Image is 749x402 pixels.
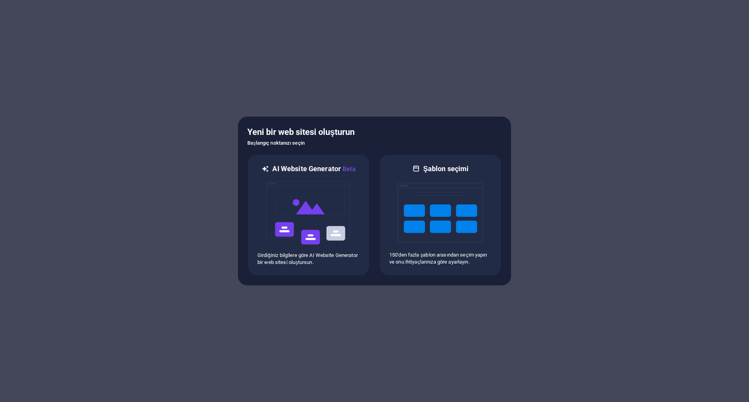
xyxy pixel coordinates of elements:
h6: Başlangıç noktanızı seçin [247,138,502,148]
p: 150'den fazla şablon arasından seçim yapın ve onu ihtiyaçlarınıza göre ayarlayın. [389,251,492,266]
p: Girdiğiniz bilgilere göre AI Website Generator bir web sitesi oluştursun. [257,252,360,266]
span: Beta [341,165,356,173]
img: ai [266,174,351,252]
div: AI Website GeneratorBetaaiGirdiğiniz bilgilere göre AI Website Generator bir web sitesi oluştursun. [247,154,370,276]
h5: Yeni bir web sitesi oluşturun [247,126,502,138]
h6: AI Website Generator [272,164,355,174]
div: Şablon seçimi150'den fazla şablon arasından seçim yapın ve onu ihtiyaçlarınıza göre ayarlayın. [379,154,502,276]
h6: Şablon seçimi [423,164,469,174]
